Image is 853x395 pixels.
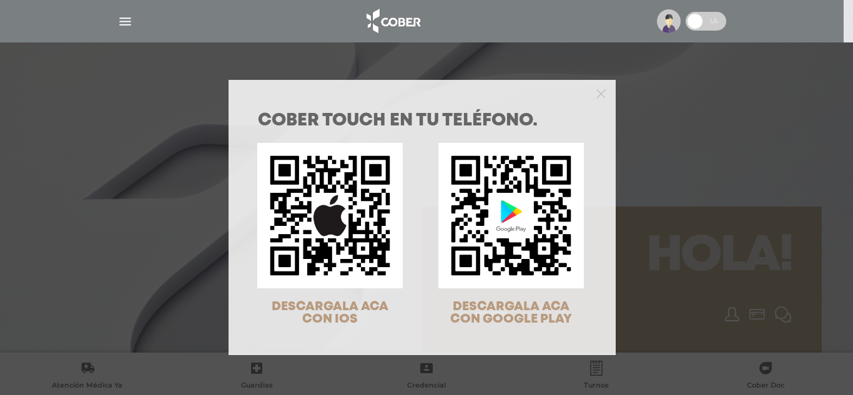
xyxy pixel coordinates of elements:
span: DESCARGALA ACA CON GOOGLE PLAY [450,301,572,325]
h1: COBER TOUCH en tu teléfono. [258,112,586,130]
span: DESCARGALA ACA CON IOS [272,301,388,325]
img: qr-code [257,143,403,288]
img: qr-code [438,143,584,288]
button: Close [596,87,606,99]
